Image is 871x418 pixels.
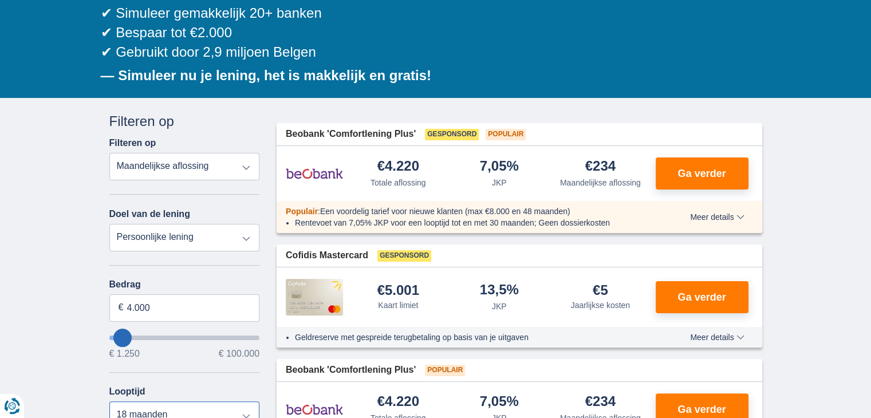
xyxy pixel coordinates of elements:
[585,395,616,410] div: €234
[109,112,260,131] div: Filteren op
[425,129,479,140] span: Gesponsord
[219,349,259,358] span: € 100.000
[593,283,608,297] div: €5
[295,332,648,343] li: Geldreserve met gespreide terugbetaling op basis van je uitgaven
[377,283,419,297] div: €5.001
[560,177,641,188] div: Maandelijkse aflossing
[109,209,190,219] label: Doel van de lening
[286,207,318,216] span: Populair
[492,177,507,188] div: JKP
[101,68,432,83] b: — Simuleer nu je lening, het is makkelijk en gratis!
[480,395,519,410] div: 7,05%
[295,217,648,228] li: Rentevoet van 7,05% JKP voor een looptijd tot en met 30 maanden; Geen dossierkosten
[377,159,419,175] div: €4.220
[109,349,140,358] span: € 1.250
[681,212,752,222] button: Meer details
[656,157,748,190] button: Ga verder
[286,279,343,316] img: product.pl.alt Cofidis CC
[690,213,744,221] span: Meer details
[320,207,570,216] span: Een voordelig tarief voor nieuwe klanten (max €8.000 en 48 maanden)
[656,281,748,313] button: Ga verder
[109,279,260,290] label: Bedrag
[109,387,145,397] label: Looptijd
[277,206,657,217] div: :
[585,159,616,175] div: €234
[109,138,156,148] label: Filteren op
[677,292,726,302] span: Ga verder
[377,395,419,410] div: €4.220
[425,365,465,376] span: Populair
[378,299,418,311] div: Kaart limiet
[677,168,726,179] span: Ga verder
[371,177,426,188] div: Totale aflossing
[286,249,368,262] span: Cofidis Mastercard
[480,159,519,175] div: 7,05%
[571,299,630,311] div: Jaarlijkse kosten
[677,404,726,415] span: Ga verder
[486,129,526,140] span: Populair
[492,301,507,312] div: JKP
[286,128,416,141] span: Beobank 'Comfortlening Plus'
[101,3,762,62] div: ✔ Simuleer gemakkelijk 20+ banken ✔ Bespaar tot €2.000 ✔ Gebruikt door 2,9 miljoen Belgen
[119,301,124,314] span: €
[480,283,519,298] div: 13,5%
[681,333,752,342] button: Meer details
[286,159,343,188] img: product.pl.alt Beobank
[286,364,416,377] span: Beobank 'Comfortlening Plus'
[690,333,744,341] span: Meer details
[109,336,260,340] input: wantToBorrow
[377,250,431,262] span: Gesponsord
